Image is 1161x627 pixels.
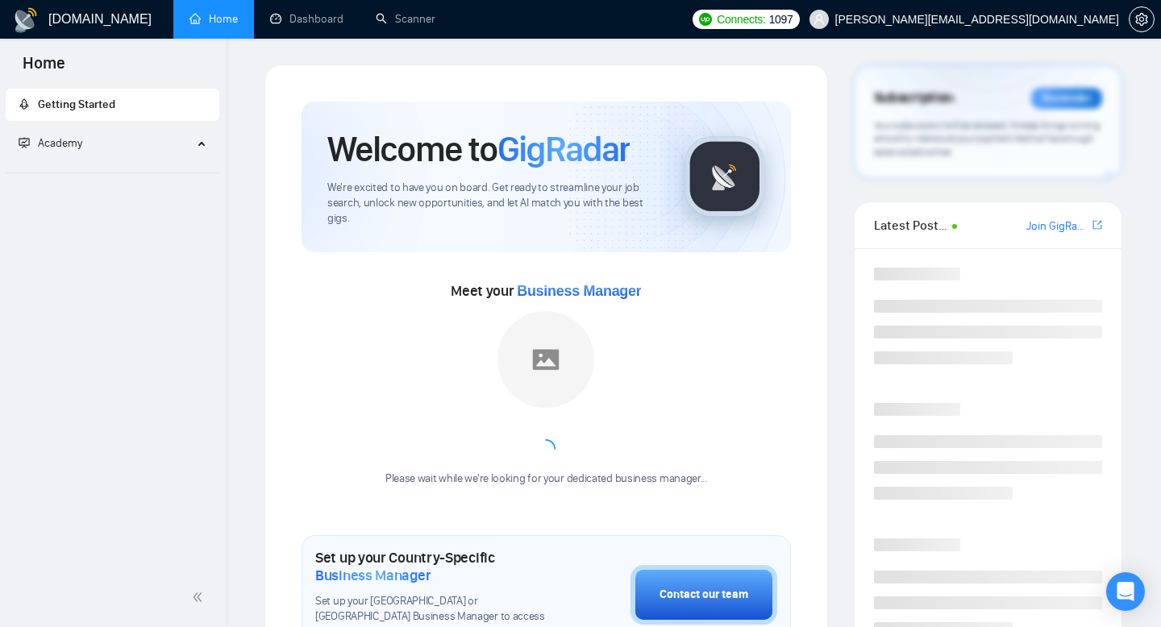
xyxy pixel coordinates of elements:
[497,127,630,171] span: GigRadar
[630,565,777,625] button: Contact our team
[19,137,30,148] span: fund-projection-screen
[717,10,765,28] span: Connects:
[10,52,78,85] span: Home
[1092,218,1102,231] span: export
[1129,13,1155,26] a: setting
[874,119,1101,158] span: Your subscription will be renewed. To keep things running smoothly, make sure your payment method...
[327,127,630,171] h1: Welcome to
[192,589,208,605] span: double-left
[327,181,659,226] span: We're excited to have you on board. Get ready to streamline your job search, unlock new opportuni...
[19,136,82,150] span: Academy
[1129,6,1155,32] button: setting
[769,10,793,28] span: 1097
[38,136,82,150] span: Academy
[6,166,219,176] li: Academy Homepage
[699,13,712,26] img: upwork-logo.png
[451,282,641,300] span: Meet your
[189,12,238,26] a: homeHome
[517,283,641,299] span: Business Manager
[1026,218,1089,235] a: Join GigRadar Slack Community
[13,7,39,33] img: logo
[270,12,343,26] a: dashboardDashboard
[38,98,115,111] span: Getting Started
[497,311,594,408] img: placeholder.png
[874,215,947,235] span: Latest Posts from the GigRadar Community
[1106,572,1145,611] div: Open Intercom Messenger
[376,12,435,26] a: searchScanner
[874,85,954,112] span: Subscription
[1092,218,1102,233] a: export
[533,436,559,462] span: loading
[685,136,765,217] img: gigradar-logo.png
[315,567,431,584] span: Business Manager
[19,98,30,110] span: rocket
[315,549,550,584] h1: Set up your Country-Specific
[814,14,825,25] span: user
[376,471,717,487] div: Please wait while we're looking for your dedicated business manager...
[1031,88,1102,109] div: Reminder
[6,89,219,121] li: Getting Started
[660,586,748,604] div: Contact our team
